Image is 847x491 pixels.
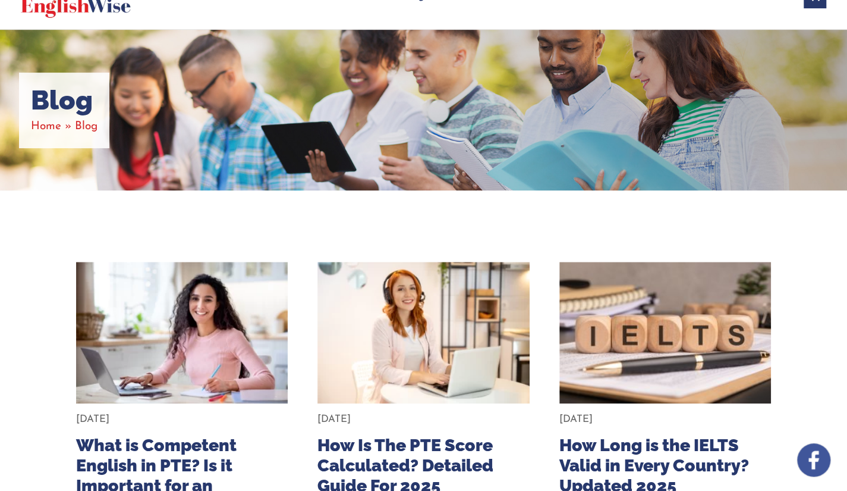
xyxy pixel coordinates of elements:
span: [DATE] [76,414,109,424]
span: Blog [75,121,97,132]
img: white-facebook.png [797,443,830,477]
h1: Blog [31,85,97,117]
span: [DATE] [559,414,593,424]
a: Home [31,121,61,132]
nav: Breadcrumbs [31,117,97,136]
span: [DATE] [317,414,351,424]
